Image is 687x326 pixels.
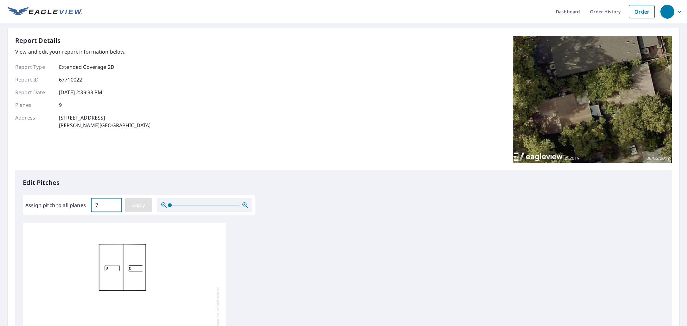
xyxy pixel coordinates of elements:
p: 67710022 [59,76,82,83]
button: Apply [125,198,152,212]
img: EV Logo [8,7,82,16]
p: Edit Pitches [23,178,664,187]
p: Report Type [15,63,53,71]
img: Top image [513,36,672,163]
a: Order [629,5,655,18]
p: Extended Coverage 2D [59,63,114,71]
span: Apply [130,201,147,209]
p: [DATE] 2:39:33 PM [59,88,103,96]
p: Report Date [15,88,53,96]
p: Report ID [15,76,53,83]
p: Planes [15,101,53,109]
p: View and edit your report information below. [15,48,151,55]
p: [STREET_ADDRESS] [PERSON_NAME][GEOGRAPHIC_DATA] [59,114,151,129]
p: 9 [59,101,62,109]
label: Assign pitch to all planes [25,201,86,209]
input: 00.0 [91,196,122,214]
p: Report Details [15,36,61,45]
p: Address [15,114,53,129]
